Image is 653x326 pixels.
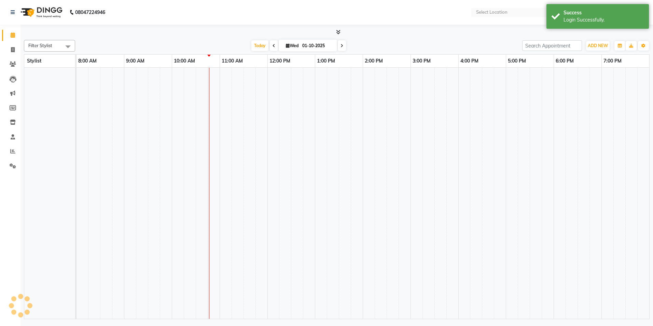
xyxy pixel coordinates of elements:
a: 7:00 PM [602,56,623,66]
input: 2025-10-01 [300,41,334,51]
button: ADD NEW [586,41,610,51]
a: 10:00 AM [172,56,197,66]
span: ADD NEW [588,43,608,48]
a: 4:00 PM [459,56,480,66]
div: Success [564,9,644,16]
a: 6:00 PM [554,56,575,66]
a: 12:00 PM [268,56,292,66]
b: 08047224946 [75,3,105,22]
div: Select Location [476,9,508,16]
span: Filter Stylist [28,43,52,48]
input: Search Appointment [522,40,582,51]
span: Stylist [27,58,41,64]
a: 3:00 PM [411,56,432,66]
a: 1:00 PM [315,56,337,66]
a: 2:00 PM [363,56,385,66]
span: Today [251,40,268,51]
a: 11:00 AM [220,56,245,66]
a: 9:00 AM [124,56,146,66]
div: Login Successfully. [564,16,644,24]
a: 5:00 PM [506,56,528,66]
span: Wed [284,43,300,48]
a: 8:00 AM [77,56,98,66]
img: logo [17,3,64,22]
